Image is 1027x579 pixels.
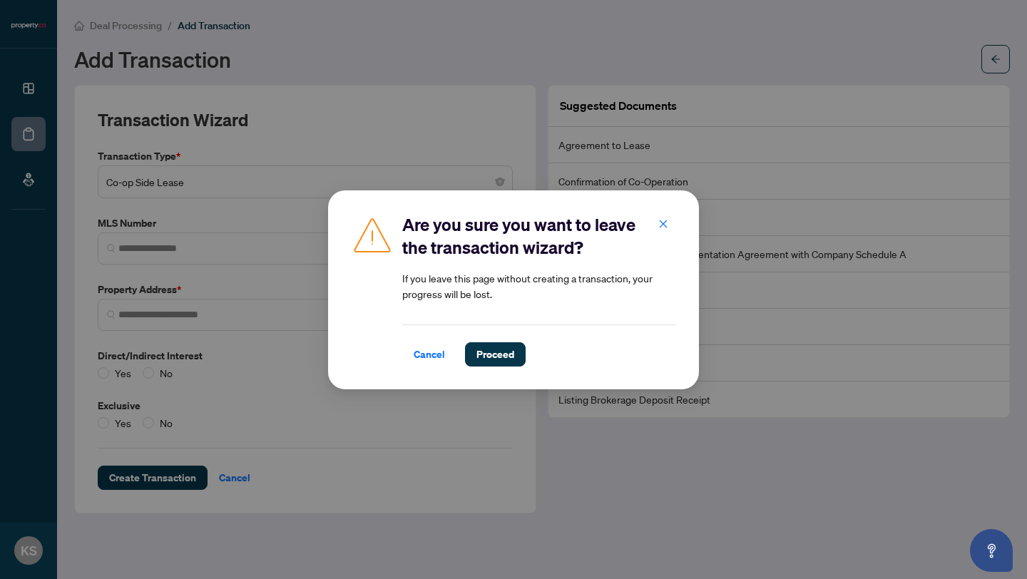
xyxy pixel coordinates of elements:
h2: Are you sure you want to leave the transaction wizard? [402,213,676,259]
button: Proceed [465,342,526,367]
article: If you leave this page without creating a transaction, your progress will be lost. [402,270,676,302]
button: Open asap [970,529,1013,572]
span: close [658,218,668,228]
span: Proceed [476,343,514,366]
span: Cancel [414,343,445,366]
button: Cancel [402,342,456,367]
